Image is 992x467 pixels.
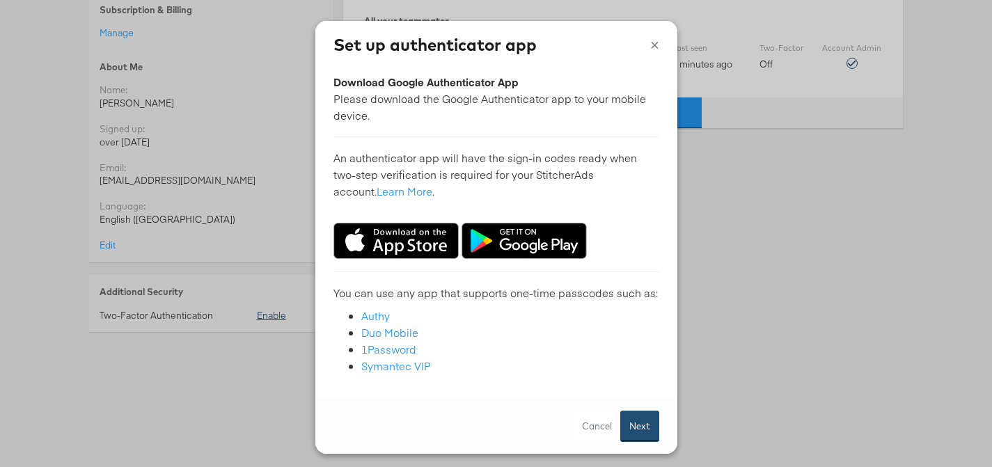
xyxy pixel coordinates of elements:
[361,325,418,340] a: Duo Mobile
[361,358,431,373] a: Symantec VIP
[333,74,519,89] b: Download Google Authenticator App
[462,223,587,259] img: dl-on-android-2008ad2d696dd04ac6bf2bdbc411f00a0202353342dd64b8ddda77f95f814533.png
[361,342,416,356] a: 1Password
[333,285,659,301] p: You can use any app that supports one-time passcodes such as:
[333,90,659,124] p: Please download the Google Authenticator app to your mobile device.
[620,411,659,442] button: Next
[333,33,659,56] h4: Set up authenticator app
[361,308,390,323] a: Authy
[333,223,459,259] img: dl-on-ios-f19f734e68d91d02f2d776ff6057a59d71a3cb15a0193330efd47dd72ef90407.png
[574,411,620,441] button: Cancel
[333,150,659,200] p: An authenticator app will have the sign-in codes ready when two-step verification is required for...
[650,33,659,54] button: ×
[377,184,432,198] a: Learn More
